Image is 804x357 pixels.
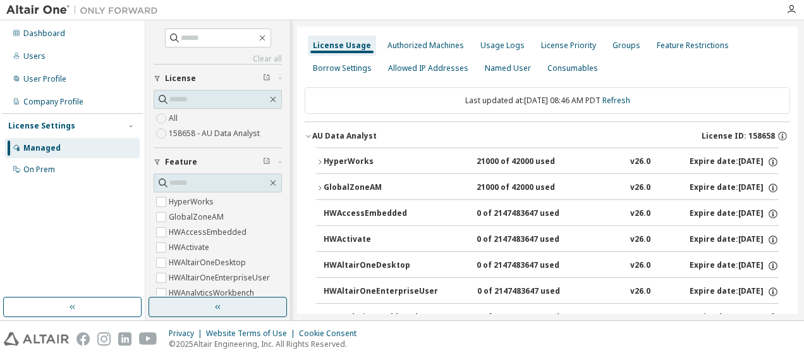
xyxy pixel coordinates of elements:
[169,210,226,225] label: GlobalZoneAM
[23,143,61,153] div: Managed
[206,329,299,339] div: Website Terms of Use
[305,87,790,114] div: Last updated at: [DATE] 08:46 AM PDT
[324,226,779,254] button: HWActivate0 of 2147483647 usedv26.0Expire date:[DATE]
[23,97,83,107] div: Company Profile
[305,122,790,150] button: AU Data AnalystLicense ID: 158658
[630,312,650,323] div: v26.0
[324,156,437,168] div: HyperWorks
[477,234,590,246] div: 0 of 2147483647 used
[169,270,272,285] label: HWAltairOneEnterpriseUser
[169,285,257,301] label: HWAnalyticsWorkbench
[154,65,282,92] button: License
[690,312,779,323] div: Expire date: [DATE]
[324,278,779,306] button: HWAltairOneEnterpriseUser0 of 2147483647 usedv26.0Expire date:[DATE]
[6,4,164,16] img: Altair One
[690,182,779,194] div: Expire date: [DATE]
[702,131,775,141] span: License ID: 158658
[118,332,131,346] img: linkedin.svg
[154,54,282,64] a: Clear all
[657,41,729,51] div: Feature Restrictions
[169,240,212,255] label: HWActivate
[76,332,90,346] img: facebook.svg
[477,260,590,272] div: 0 of 2147483647 used
[316,174,779,202] button: GlobalZoneAM21000 of 42000 usedv26.0Expire date:[DATE]
[23,51,46,61] div: Users
[23,74,66,84] div: User Profile
[299,329,364,339] div: Cookie Consent
[165,157,197,167] span: Feature
[690,260,779,272] div: Expire date: [DATE]
[630,234,650,246] div: v26.0
[23,165,55,175] div: On Prem
[612,41,640,51] div: Groups
[263,157,271,167] span: Clear filter
[263,73,271,84] span: Clear filter
[169,329,206,339] div: Privacy
[139,332,157,346] img: youtube.svg
[630,286,650,297] div: v26.0
[324,208,437,220] div: HWAccessEmbedded
[324,200,779,228] button: HWAccessEmbedded0 of 2147483647 usedv26.0Expire date:[DATE]
[630,208,650,220] div: v26.0
[388,63,468,73] div: Allowed IP Addresses
[480,41,525,51] div: Usage Logs
[387,41,464,51] div: Authorized Machines
[169,194,216,210] label: HyperWorks
[602,95,630,106] a: Refresh
[630,156,650,168] div: v26.0
[313,63,372,73] div: Borrow Settings
[169,111,180,126] label: All
[324,252,779,280] button: HWAltairOneDesktop0 of 2147483647 usedv26.0Expire date:[DATE]
[169,339,364,349] p: © 2025 Altair Engineering, Inc. All Rights Reserved.
[169,255,248,270] label: HWAltairOneDesktop
[477,208,590,220] div: 0 of 2147483647 used
[477,312,590,323] div: 0 of 2147483647 used
[169,225,249,240] label: HWAccessEmbedded
[485,63,531,73] div: Named User
[690,234,779,246] div: Expire date: [DATE]
[324,234,437,246] div: HWActivate
[165,73,196,84] span: License
[630,182,650,194] div: v26.0
[541,41,596,51] div: License Priority
[154,148,282,176] button: Feature
[324,182,437,194] div: GlobalZoneAM
[313,41,371,51] div: License Usage
[477,156,590,168] div: 21000 of 42000 used
[312,131,377,141] div: AU Data Analyst
[316,148,779,176] button: HyperWorks21000 of 42000 usedv26.0Expire date:[DATE]
[169,126,262,141] label: 158658 - AU Data Analyst
[324,286,438,297] div: HWAltairOneEnterpriseUser
[690,156,779,168] div: Expire date: [DATE]
[324,304,779,332] button: HWAnalyticsWorkbench0 of 2147483647 usedv26.0Expire date:[DATE]
[324,260,437,272] div: HWAltairOneDesktop
[324,312,437,323] div: HWAnalyticsWorkbench
[4,332,69,346] img: altair_logo.svg
[477,182,590,194] div: 21000 of 42000 used
[547,63,598,73] div: Consumables
[630,260,650,272] div: v26.0
[690,286,779,297] div: Expire date: [DATE]
[23,28,65,39] div: Dashboard
[97,332,111,346] img: instagram.svg
[477,286,591,297] div: 0 of 2147483647 used
[690,208,779,220] div: Expire date: [DATE]
[8,121,75,131] div: License Settings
